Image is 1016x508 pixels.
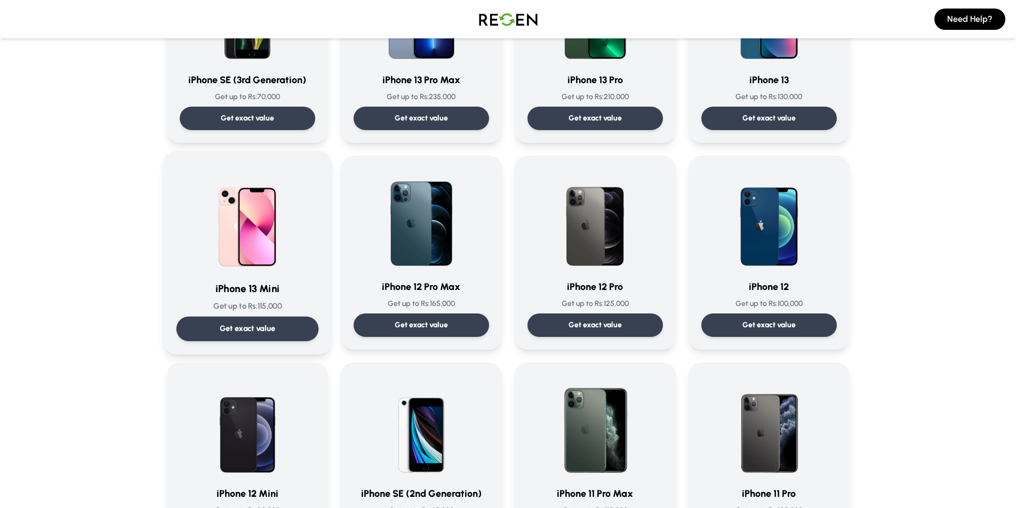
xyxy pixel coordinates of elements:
button: Need Help? [934,9,1005,30]
h3: iPhone 11 Pro Max [527,486,663,501]
img: iPhone 11 Pro Max [544,375,646,478]
p: Get exact value [742,320,796,330]
p: Get exact value [569,320,622,330]
img: iPhone 12 Mini [196,375,299,478]
h3: iPhone 12 Mini [180,486,315,501]
img: iPhone 12 Pro Max [370,168,473,271]
h3: iPhone 13 Pro [527,72,663,87]
p: Get exact value [742,113,796,124]
p: Get up to Rs: 235,000 [354,92,489,102]
h3: iPhone 11 Pro [701,486,837,501]
p: Get up to Rs: 210,000 [527,92,663,102]
h3: iPhone SE (2nd Generation) [354,486,489,501]
h3: iPhone 12 [701,279,837,294]
p: Get up to Rs: 70,000 [180,92,315,102]
p: Get exact value [395,320,448,330]
h3: iPhone 13 Mini [176,281,318,296]
p: Get up to Rs: 125,000 [527,299,663,309]
h3: iPhone 13 Pro Max [354,72,489,87]
img: iPhone 12 Pro [544,168,646,271]
h3: iPhone 12 Pro Max [354,279,489,294]
p: Get exact value [395,113,448,124]
p: Get up to Rs: 115,000 [176,301,318,312]
p: Get exact value [221,113,274,124]
img: iPhone 11 Pro [718,375,820,478]
img: iPhone 12 [718,168,820,271]
img: Logo [471,4,546,34]
p: Get up to Rs: 130,000 [701,92,837,102]
p: Get up to Rs: 165,000 [354,299,489,309]
p: Get up to Rs: 100,000 [701,299,837,309]
h3: iPhone 12 Pro [527,279,663,294]
p: Get exact value [219,323,275,334]
img: iPhone 13 Mini [194,164,301,272]
h3: iPhone SE (3rd Generation) [180,72,315,87]
p: Get exact value [569,113,622,124]
img: iPhone SE (2nd Generation) [370,375,473,478]
h3: iPhone 13 [701,72,837,87]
